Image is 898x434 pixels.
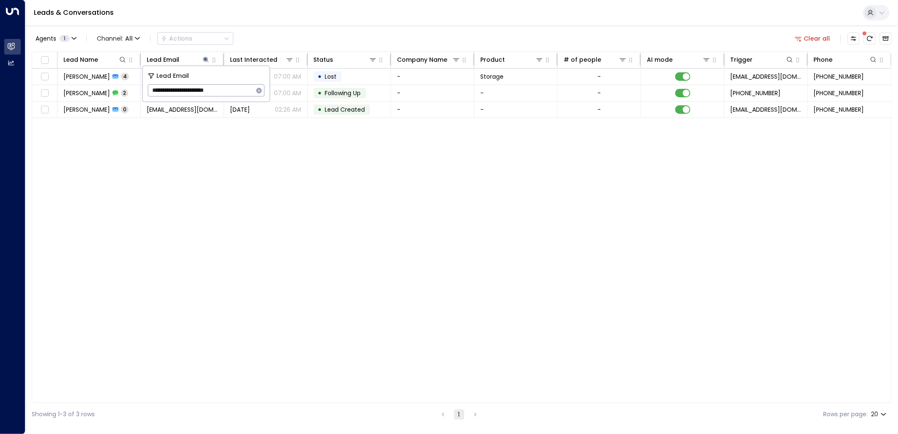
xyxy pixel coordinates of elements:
span: Agents [36,36,56,41]
span: Lost [325,72,337,81]
td: - [391,102,474,118]
span: leads@space-station.co.uk [731,105,802,114]
div: - [597,105,601,114]
span: 4 [121,73,129,80]
span: Toggle select row [39,71,50,82]
button: Channel:All [93,33,143,44]
div: Phone [814,55,833,65]
span: There are new threads available. Refresh the grid to view the latest updates. [864,33,876,44]
span: +447961344786 [814,105,864,114]
div: Trigger [731,55,753,65]
span: Toggle select row [39,88,50,99]
span: Storage [480,72,504,81]
div: Lead Name [63,55,127,65]
span: 2 [121,89,128,96]
div: 20 [871,408,888,420]
button: Actions [157,32,233,45]
div: Actions [161,35,192,42]
div: AI mode [647,55,673,65]
td: - [474,102,558,118]
div: Trigger [731,55,794,65]
span: Pat Fernandes [63,89,110,97]
button: Customize [848,33,860,44]
span: Lead Created [325,105,365,114]
div: Lead Email [147,55,179,65]
span: leads@space-station.co.uk [731,72,802,81]
button: Clear all [791,33,834,44]
div: Product [480,55,544,65]
div: Lead Name [63,55,98,65]
div: • [318,69,322,84]
div: Showing 1-3 of 3 rows [32,410,95,419]
div: • [318,102,322,117]
div: # of people [564,55,601,65]
div: Phone [814,55,878,65]
div: Last Interacted [230,55,277,65]
span: 1 [60,35,70,42]
div: Last Interacted [230,55,293,65]
span: +447961344786 [814,89,864,97]
div: AI mode [647,55,710,65]
span: Channel: [93,33,143,44]
div: Button group with a nested menu [157,32,233,45]
span: Lead Email [156,71,189,81]
span: 0 [121,106,129,113]
div: Company Name [397,55,447,65]
div: - [597,72,601,81]
span: +447961344786 [814,72,864,81]
span: Pat Fernandes [63,105,110,114]
td: - [391,69,474,85]
span: Toggle select all [39,55,50,66]
button: Archived Leads [880,33,892,44]
div: # of people [564,55,627,65]
label: Rows per page: [823,410,868,419]
div: - [597,89,601,97]
span: Pat Fernandes [63,72,110,81]
div: Product [480,55,505,65]
nav: pagination navigation [438,409,481,420]
td: - [474,85,558,101]
span: Toggle select row [39,104,50,115]
td: - [391,85,474,101]
div: Status [314,55,334,65]
p: 07:00 AM [274,72,301,81]
button: page 1 [454,409,464,420]
div: • [318,86,322,100]
button: Agents1 [32,33,79,44]
a: Leads & Conversations [34,8,114,17]
span: +447961344786 [731,89,781,97]
span: mspatfernandes@gmail.com [147,105,218,114]
div: Status [314,55,377,65]
div: Company Name [397,55,460,65]
span: All [125,35,133,42]
p: 02:26 AM [275,105,301,114]
p: 07:00 AM [274,89,301,97]
span: Following Up [325,89,361,97]
span: Aug 08, 2025 [230,105,250,114]
div: Lead Email [147,55,210,65]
